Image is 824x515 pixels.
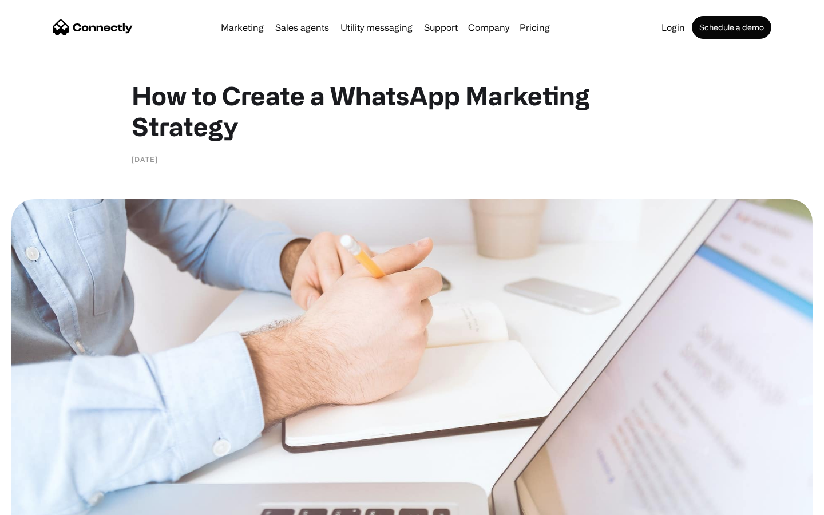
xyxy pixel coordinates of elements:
a: Support [419,23,462,32]
ul: Language list [23,495,69,511]
a: Utility messaging [336,23,417,32]
a: Marketing [216,23,268,32]
a: Pricing [515,23,554,32]
a: Sales agents [271,23,334,32]
a: Login [657,23,690,32]
h1: How to Create a WhatsApp Marketing Strategy [132,80,692,142]
div: [DATE] [132,153,158,165]
aside: Language selected: English [11,495,69,511]
div: Company [468,19,509,35]
a: Schedule a demo [692,16,771,39]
